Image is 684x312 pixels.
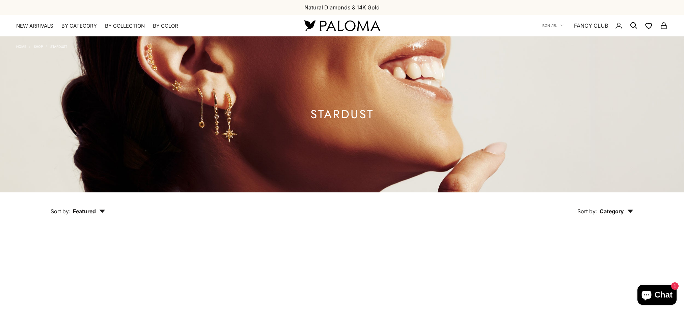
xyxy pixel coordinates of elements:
[16,43,67,49] nav: Breadcrumb
[542,15,668,36] nav: Secondary navigation
[35,192,121,221] button: Sort by: Featured
[16,44,26,49] a: Home
[34,44,43,49] a: Shop
[105,23,145,29] summary: By Collection
[562,192,649,221] button: Sort by: Category
[574,21,608,30] a: FANCY CLUB
[600,208,633,215] span: Category
[16,23,53,29] a: NEW ARRIVALS
[73,208,105,215] span: Featured
[542,23,557,29] span: BGN лв.
[61,23,97,29] summary: By Category
[577,208,597,215] span: Sort by:
[51,208,70,215] span: Sort by:
[310,110,374,119] h1: Stardust
[153,23,178,29] summary: By Color
[50,44,67,49] a: Stardust
[635,285,679,307] inbox-online-store-chat: Shopify online store chat
[16,23,288,29] nav: Primary navigation
[304,3,380,12] p: Natural Diamonds & 14K Gold
[542,23,564,29] button: BGN лв.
